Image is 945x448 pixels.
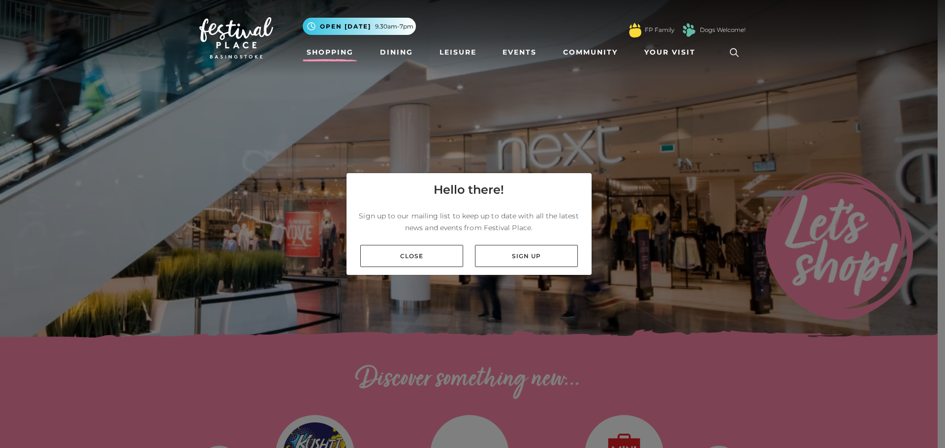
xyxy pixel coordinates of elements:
[360,245,463,267] a: Close
[434,181,504,199] h4: Hello there!
[375,22,413,31] span: 9.30am-7pm
[199,17,273,59] img: Festival Place Logo
[700,26,746,34] a: Dogs Welcome!
[303,18,416,35] button: Open [DATE] 9.30am-7pm
[354,210,584,234] p: Sign up to our mailing list to keep up to date with all the latest news and events from Festival ...
[376,43,417,61] a: Dining
[475,245,578,267] a: Sign up
[320,22,371,31] span: Open [DATE]
[559,43,622,61] a: Community
[645,26,674,34] a: FP Family
[303,43,357,61] a: Shopping
[644,47,695,58] span: Your Visit
[436,43,480,61] a: Leisure
[499,43,540,61] a: Events
[640,43,704,61] a: Your Visit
